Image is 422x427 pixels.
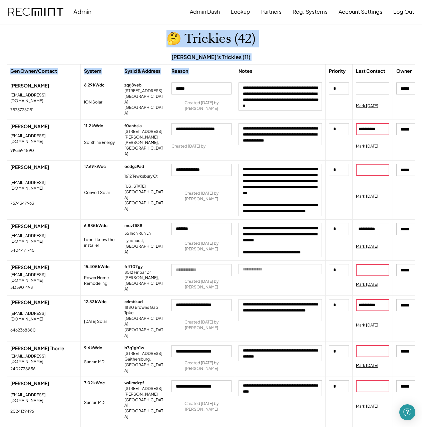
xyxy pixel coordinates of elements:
[10,133,77,145] div: [EMAIL_ADDRESS][DOMAIN_NAME]
[329,68,346,74] div: Priority
[124,88,162,94] div: [STREET_ADDRESS]
[166,31,256,47] h1: 🤔 Trickies (42)
[8,8,63,16] img: recmint-logotype%403x.png
[84,68,101,74] div: System
[239,68,252,74] div: Notes
[399,404,415,420] div: Open Intercom Messenger
[293,5,328,18] button: Reg. Systems
[10,123,77,130] div: [PERSON_NAME]
[124,184,164,212] div: [US_STATE][GEOGRAPHIC_DATA], [GEOGRAPHIC_DATA]
[124,299,143,305] div: crlmbkud
[171,360,232,372] div: Created [DATE] by [PERSON_NAME]
[356,68,385,74] div: Last Contact
[356,323,378,328] div: Mark [DATE]
[10,107,33,113] div: 7573736051
[396,68,412,74] div: Owner
[10,180,77,191] div: [EMAIL_ADDRESS][DOMAIN_NAME]
[124,316,164,338] div: [GEOGRAPHIC_DATA], [GEOGRAPHIC_DATA]
[393,5,414,18] button: Log Out
[84,359,104,365] div: Sunrun MD
[84,237,117,248] div: I don't know the installer
[261,5,282,18] button: Partners
[10,345,77,352] div: [PERSON_NAME] Thorlie
[124,305,164,316] div: 1880 Browns Gap Tpke
[84,319,107,325] div: [DATE] Solar
[356,244,378,249] div: Mark [DATE]
[190,5,220,18] button: Admin Dash
[124,129,164,140] div: [STREET_ADDRESS][PERSON_NAME]
[124,68,160,74] div: Sysid & Address
[171,144,205,149] div: Created [DATE] by
[124,275,164,292] div: [PERSON_NAME], [GEOGRAPHIC_DATA]
[356,282,378,287] div: Mark [DATE]
[124,140,164,157] div: [PERSON_NAME], [GEOGRAPHIC_DATA]
[356,363,378,369] div: Mark [DATE]
[10,392,77,404] div: [EMAIL_ADDRESS][DOMAIN_NAME]
[84,140,115,146] div: SolShine Energy
[10,328,36,333] div: 6462368880
[73,8,91,15] div: Admin
[84,82,104,88] div: 6.29 kWdc
[84,99,102,105] div: ION Solar
[124,357,164,373] div: Gaithersburg, [GEOGRAPHIC_DATA]
[171,241,232,252] div: Created [DATE] by [PERSON_NAME]
[171,319,232,331] div: Created [DATE] by [PERSON_NAME]
[10,380,77,387] div: [PERSON_NAME]
[10,285,33,290] div: 3135901498
[124,270,161,275] div: 8512 Finbar Dr
[10,366,35,372] div: 2402738856
[10,299,77,306] div: [PERSON_NAME]
[339,5,382,18] button: Account Settings
[124,123,142,129] div: f0anbsla
[124,345,144,351] div: b7q1gb1w
[231,5,250,18] button: Lookup
[10,409,34,414] div: 2024139496
[10,148,34,154] div: 9193694890
[356,144,378,149] div: Mark [DATE]
[356,103,378,109] div: Mark [DATE]
[356,194,378,199] div: Mark [DATE]
[84,275,117,286] div: Power Home Remodeling
[10,223,77,230] div: [PERSON_NAME]
[171,53,251,61] div: [PERSON_NAME]'s Trickies (11)
[124,238,164,255] div: Lyndhurst, [GEOGRAPHIC_DATA]
[171,100,232,112] div: Created [DATE] by [PERSON_NAME]
[10,264,77,271] div: [PERSON_NAME]
[124,351,162,357] div: [STREET_ADDRESS]
[124,82,141,88] div: zqrj8veb
[124,397,164,420] div: [GEOGRAPHIC_DATA], [GEOGRAPHIC_DATA]
[10,201,34,206] div: 7574347963
[124,231,161,236] div: 55 Inch Run Ln
[84,380,105,386] div: 7.02 kWdc
[10,164,77,171] div: [PERSON_NAME]
[171,191,232,202] div: Created [DATE] by [PERSON_NAME]
[84,223,107,229] div: 6.885 kWdc
[10,68,57,74] div: Gen Owner/Contact
[10,354,77,365] div: [EMAIL_ADDRESS][DOMAIN_NAME]
[10,82,77,89] div: [PERSON_NAME]
[124,174,161,179] div: 1612 Tewksbury Ct
[171,279,232,290] div: Created [DATE] by [PERSON_NAME]
[124,386,164,397] div: [STREET_ADDRESS][PERSON_NAME]
[84,400,104,406] div: Sunrun MD
[84,190,110,196] div: Convert Solar
[124,380,144,386] div: w4imdzpf
[171,401,232,412] div: Created [DATE] by [PERSON_NAME]
[124,164,144,170] div: ocdgz9ad
[124,264,143,270] div: fe7f07gy
[356,404,378,409] div: Mark [DATE]
[84,123,103,129] div: 11.2 kWdc
[84,345,102,351] div: 9.6 kWdc
[10,92,77,104] div: [EMAIL_ADDRESS][DOMAIN_NAME]
[10,311,77,322] div: [EMAIL_ADDRESS][DOMAIN_NAME]
[10,233,77,244] div: [EMAIL_ADDRESS][DOMAIN_NAME]
[124,223,142,229] div: mcvt1i88
[10,248,34,253] div: 5404471745
[124,94,164,116] div: [GEOGRAPHIC_DATA], [GEOGRAPHIC_DATA]
[84,264,109,270] div: 15.405 kWdc
[84,164,106,170] div: 17.69 kWdc
[84,299,106,305] div: 12.83 kWdc
[171,68,188,74] div: Reason
[10,272,77,283] div: [EMAIL_ADDRESS][DOMAIN_NAME]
